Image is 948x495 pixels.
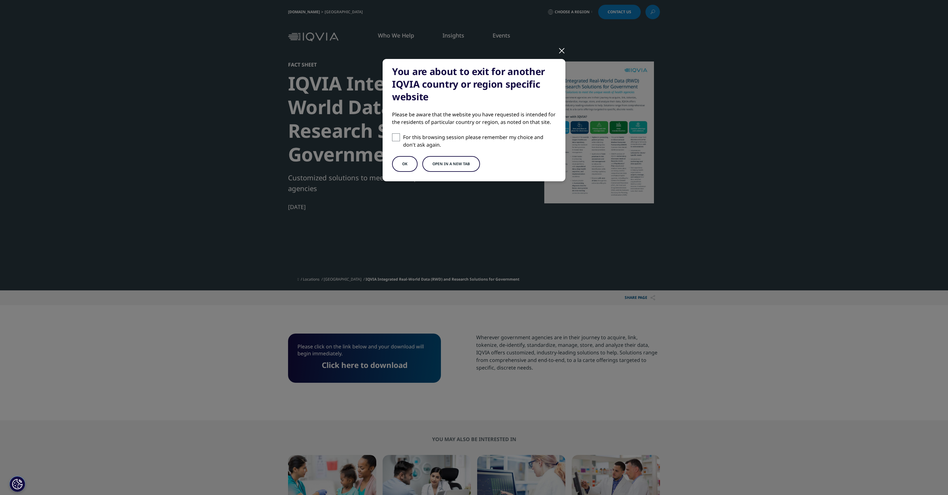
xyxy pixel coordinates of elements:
div: You are about to exit for another IQVIA country or region specific website [392,65,556,103]
p: For this browsing session please remember my choice and don't ask again. [403,133,556,148]
button: OK [392,156,418,172]
button: Open in a new tab [422,156,480,172]
div: Please be aware that the website you have requested is intended for the residents of particular c... [392,111,556,126]
button: Cookies Settings [9,476,25,492]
